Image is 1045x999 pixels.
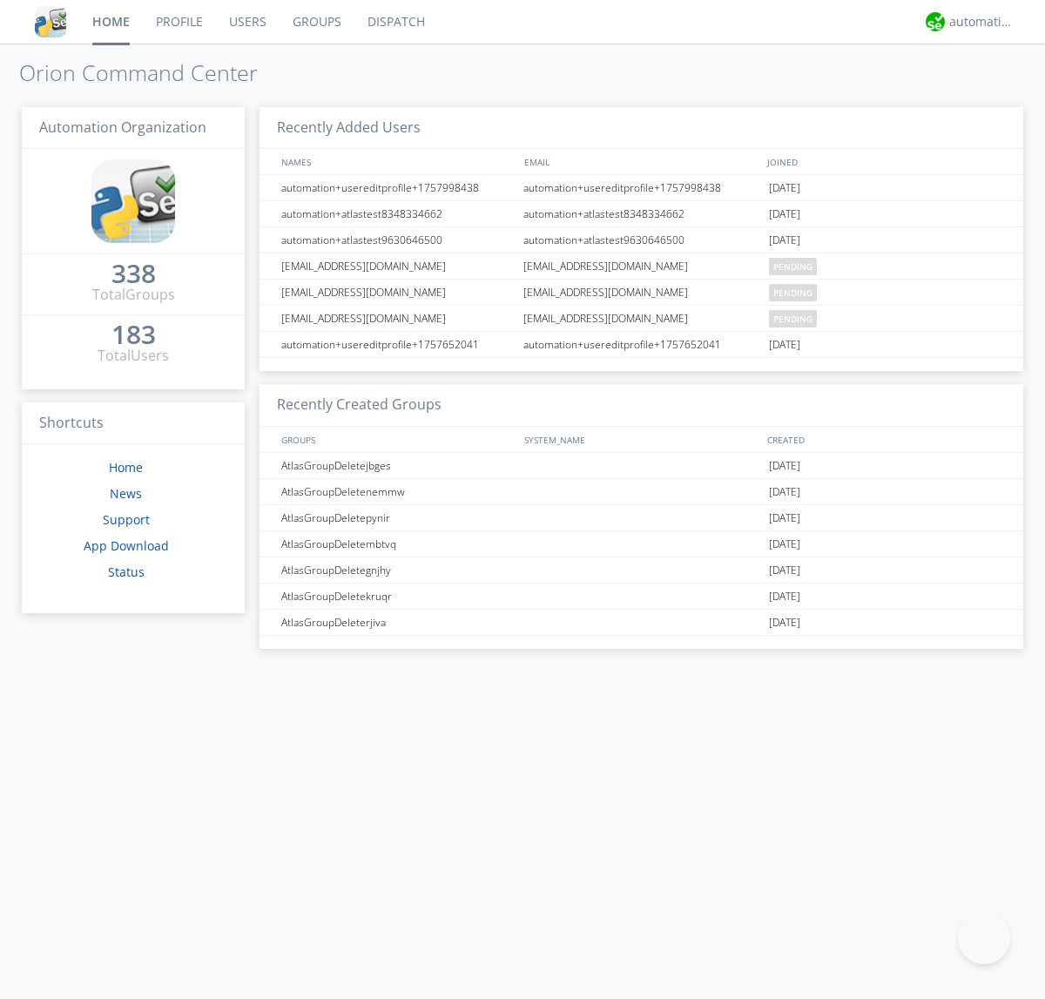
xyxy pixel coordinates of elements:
[277,201,518,226] div: automation+atlastest8348334662
[769,531,800,557] span: [DATE]
[277,306,518,331] div: [EMAIL_ADDRESS][DOMAIN_NAME]
[277,584,518,609] div: AtlasGroupDeletekruqr
[958,912,1010,964] iframe: Toggle Customer Support
[260,453,1023,479] a: AtlasGroupDeletejbges[DATE]
[769,175,800,201] span: [DATE]
[111,326,156,346] a: 183
[519,332,765,357] div: automation+usereditprofile+1757652041
[769,557,800,584] span: [DATE]
[277,479,518,504] div: AtlasGroupDeletenemmw
[260,306,1023,332] a: [EMAIL_ADDRESS][DOMAIN_NAME][EMAIL_ADDRESS][DOMAIN_NAME]pending
[277,175,518,200] div: automation+usereditprofile+1757998438
[260,505,1023,531] a: AtlasGroupDeletepynir[DATE]
[260,610,1023,636] a: AtlasGroupDeleterjiva[DATE]
[260,280,1023,306] a: [EMAIL_ADDRESS][DOMAIN_NAME][EMAIL_ADDRESS][DOMAIN_NAME]pending
[519,201,765,226] div: automation+atlastest8348334662
[260,227,1023,253] a: automation+atlastest9630646500automation+atlastest9630646500[DATE]
[92,285,175,305] div: Total Groups
[260,201,1023,227] a: automation+atlastest8348334662automation+atlastest8348334662[DATE]
[277,253,518,279] div: [EMAIL_ADDRESS][DOMAIN_NAME]
[277,610,518,635] div: AtlasGroupDeleterjiva
[769,610,800,636] span: [DATE]
[769,201,800,227] span: [DATE]
[260,557,1023,584] a: AtlasGroupDeletegnjhy[DATE]
[769,332,800,358] span: [DATE]
[520,427,763,452] div: SYSTEM_NAME
[277,280,518,305] div: [EMAIL_ADDRESS][DOMAIN_NAME]
[260,107,1023,150] h3: Recently Added Users
[260,584,1023,610] a: AtlasGroupDeletekruqr[DATE]
[769,227,800,253] span: [DATE]
[769,479,800,505] span: [DATE]
[277,149,516,174] div: NAMES
[91,159,175,243] img: cddb5a64eb264b2086981ab96f4c1ba7
[769,258,817,275] span: pending
[260,332,1023,358] a: automation+usereditprofile+1757652041automation+usereditprofile+1757652041[DATE]
[39,118,206,137] span: Automation Organization
[35,6,66,37] img: cddb5a64eb264b2086981ab96f4c1ba7
[260,479,1023,505] a: AtlasGroupDeletenemmw[DATE]
[109,459,143,476] a: Home
[277,427,516,452] div: GROUPS
[98,346,169,366] div: Total Users
[519,253,765,279] div: [EMAIL_ADDRESS][DOMAIN_NAME]
[763,427,1007,452] div: CREATED
[103,511,150,528] a: Support
[769,584,800,610] span: [DATE]
[260,531,1023,557] a: AtlasGroupDeletembtvq[DATE]
[22,402,245,445] h3: Shortcuts
[277,453,518,478] div: AtlasGroupDeletejbges
[108,564,145,580] a: Status
[111,265,156,285] a: 338
[277,557,518,583] div: AtlasGroupDeletegnjhy
[519,227,765,253] div: automation+atlastest9630646500
[519,280,765,305] div: [EMAIL_ADDRESS][DOMAIN_NAME]
[520,149,763,174] div: EMAIL
[519,175,765,200] div: automation+usereditprofile+1757998438
[277,505,518,530] div: AtlasGroupDeletepynir
[769,453,800,479] span: [DATE]
[277,227,518,253] div: automation+atlastest9630646500
[277,531,518,557] div: AtlasGroupDeletembtvq
[769,284,817,301] span: pending
[763,149,1007,174] div: JOINED
[84,537,169,554] a: App Download
[769,505,800,531] span: [DATE]
[926,12,945,31] img: d2d01cd9b4174d08988066c6d424eccd
[277,332,518,357] div: automation+usereditprofile+1757652041
[260,384,1023,427] h3: Recently Created Groups
[111,326,156,343] div: 183
[260,253,1023,280] a: [EMAIL_ADDRESS][DOMAIN_NAME][EMAIL_ADDRESS][DOMAIN_NAME]pending
[260,175,1023,201] a: automation+usereditprofile+1757998438automation+usereditprofile+1757998438[DATE]
[769,310,817,327] span: pending
[949,13,1015,30] div: automation+atlas
[519,306,765,331] div: [EMAIL_ADDRESS][DOMAIN_NAME]
[111,265,156,282] div: 338
[110,485,142,502] a: News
